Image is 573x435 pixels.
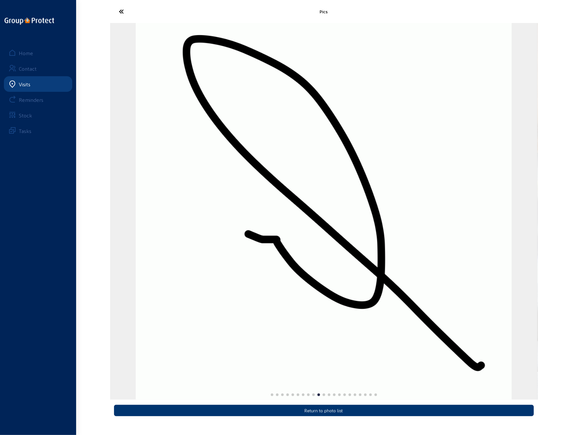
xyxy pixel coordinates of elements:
button: Return to photo list [114,405,534,416]
div: Reminders [19,97,43,103]
a: Home [4,45,72,61]
div: Contact [19,66,37,72]
div: Home [19,50,33,56]
div: Tasks [19,128,31,134]
img: 6114d138-7d30-553b-6582-0340282fc376.png [136,23,512,400]
img: logo-oneline.png [5,18,54,25]
div: Pics [181,9,466,14]
swiper-slide: 10 / 21 [110,23,538,400]
div: Visits [19,81,30,87]
div: Stock [19,112,32,118]
a: Contact [4,61,72,76]
a: Tasks [4,123,72,139]
a: Reminders [4,92,72,107]
a: Visits [4,76,72,92]
a: Stock [4,107,72,123]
